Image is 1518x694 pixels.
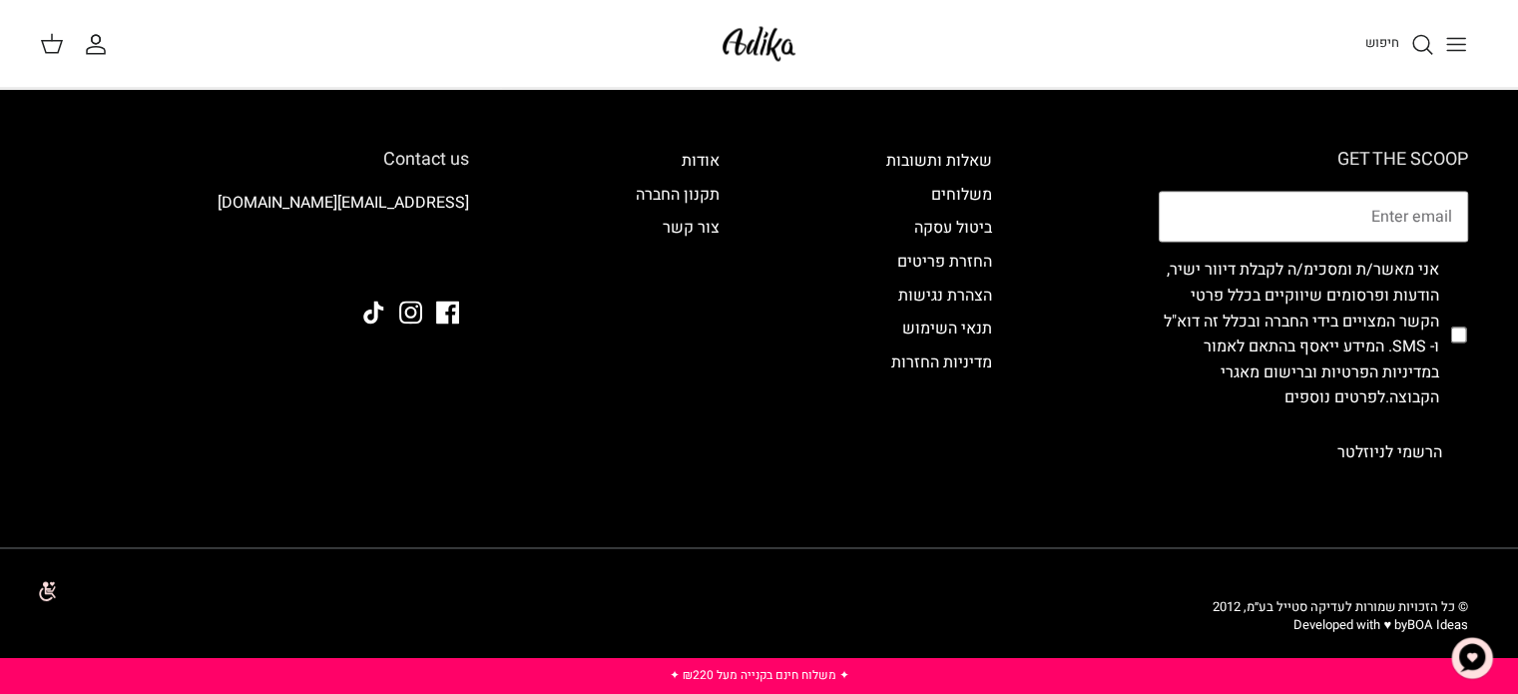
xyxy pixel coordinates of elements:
a: ✦ משלוח חינם בקנייה מעל ₪220 ✦ [669,666,848,684]
button: הרשמי לניוזלטר [1311,427,1468,477]
a: BOA Ideas [1407,615,1468,634]
a: החשבון שלי [84,32,116,56]
input: Email [1159,191,1468,243]
span: חיפוש [1365,33,1399,52]
a: שאלות ותשובות [886,149,992,173]
a: תקנון החברה [636,183,720,207]
a: צור קשר [663,216,720,240]
button: Toggle menu [1434,22,1478,66]
a: החזרת פריטים [897,250,992,274]
button: צ'אט [1442,628,1502,688]
a: תנאי השימוש [902,317,992,341]
img: accessibility_icon02.svg [15,563,70,618]
p: Developed with ♥ by [1213,616,1468,634]
a: חיפוש [1365,32,1434,56]
a: מדיניות החזרות [891,350,992,374]
label: אני מאשר/ת ומסכימ/ה לקבלת דיוור ישיר, הודעות ופרסומים שיווקיים בכלל פרטי הקשר המצויים בידי החברה ... [1159,258,1439,411]
a: לפרטים נוספים [1284,385,1385,409]
a: Facebook [436,301,459,324]
img: Adika IL [414,246,469,272]
a: [EMAIL_ADDRESS][DOMAIN_NAME] [218,191,469,215]
a: הצהרת נגישות [898,284,992,308]
a: אודות [682,149,720,173]
a: ביטול עסקה [914,216,992,240]
img: Adika IL [717,20,801,67]
a: Tiktok [362,301,385,324]
h6: Contact us [50,149,469,171]
a: משלוחים [931,183,992,207]
h6: GET THE SCOOP [1159,149,1468,171]
div: Secondary navigation [616,149,740,477]
div: Secondary navigation [866,149,1012,477]
span: © כל הזכויות שמורות לעדיקה סטייל בע״מ, 2012 [1213,597,1468,616]
a: Instagram [399,301,422,324]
